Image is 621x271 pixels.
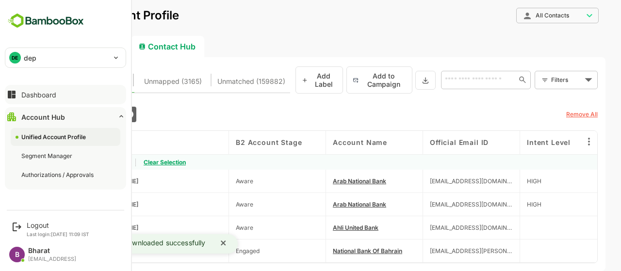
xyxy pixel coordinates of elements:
span: zshahid@anb.com.sa [396,177,479,185]
div: Filters [517,75,548,85]
button: Add to Campaign [312,66,378,94]
span: mohsen.farhan@aub.com [396,224,479,231]
div: 1745 contacts downloaded successfully [43,237,172,249]
span: Country (Account) [28,111,84,118]
span: HIGH [493,177,507,185]
span: Aware [202,201,219,208]
div: Authorizations / Approvals [21,171,96,179]
span: Intent Level [493,138,537,146]
span: Engaged [202,247,226,255]
div: DEdep [5,48,126,67]
div: Filters [516,70,564,90]
span: First Name [56,138,97,146]
div: All Contacts [482,6,565,25]
span: Anas Almubarak [56,201,104,208]
div: Account Hub [16,36,93,57]
img: BambooboxFullLogoMark.5f36c76dfaba33ec1ec1367b70bb1252.svg [5,12,87,30]
u: Remove All [532,111,564,118]
button: Account Hub [5,107,126,127]
div: Dashboard [21,91,56,99]
div: DE [9,52,21,64]
span: aalmubarak@anb.com.sa [396,201,479,208]
span: Account Name [299,138,353,146]
button: Dashboard [5,85,126,104]
span: These are the contacts which matched with multiple existing accounts [110,75,168,88]
div: Account Hub [21,113,65,121]
span: Aware [202,177,219,185]
button: Add Label [261,66,309,94]
span: National Bank Of Bahrain [299,247,368,255]
span: Zeeshan Shahid [56,177,104,185]
span: Ahli United Bank [299,224,344,231]
p: Last login: [DATE] 11:09 IST [27,231,89,237]
span: HIGH [493,201,507,208]
span: These are the contacts which matched with only one of the existing accounts [35,75,87,88]
p: Unified Account Profile [16,10,145,21]
span: Clear Selection [110,159,152,166]
span: Arab National Bank [299,177,352,185]
button: Export the selected data as CSV [381,71,402,90]
span: All Contacts [502,12,535,19]
div: Unified Account Profile [21,133,88,141]
div: [EMAIL_ADDRESS] [28,256,76,262]
span: Moshen Farhan [56,224,104,231]
span: Aware [202,224,219,231]
div: Contact Hub [97,36,170,57]
div: B [9,247,25,262]
span: Arab National Bank [299,201,352,208]
div: All Contacts [489,11,549,20]
div: Country (Account) [23,107,102,122]
p: dep [24,53,36,63]
div: all accounts selected [24,155,101,170]
div: Segment Manager [21,152,74,160]
span: zuhair.yousif@nbbonline.com [396,247,479,255]
button: close [180,234,200,253]
div: Bharat [28,247,76,255]
span: These are the contacts which did not match with any of the existing accounts [183,75,251,88]
span: B2 Account Stage [202,138,268,146]
span: Official Email ID [396,138,455,146]
div: Logout [27,221,89,229]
